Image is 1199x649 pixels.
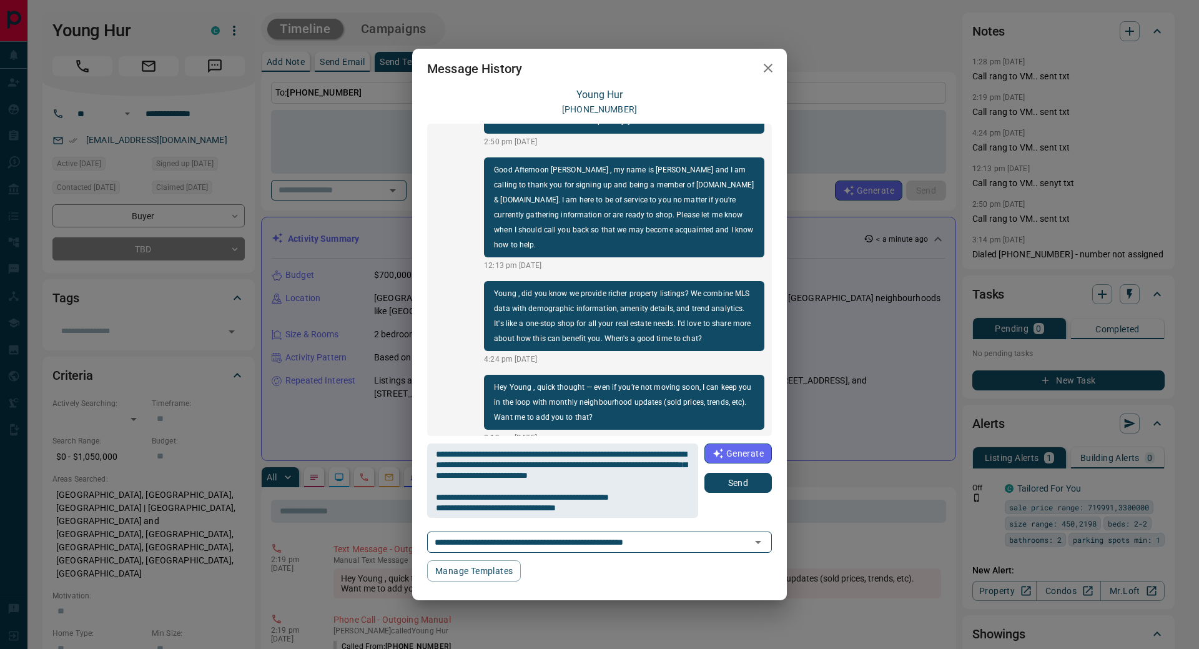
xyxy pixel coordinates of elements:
a: Young Hur [576,89,623,101]
p: 2:19 pm [DATE] [484,432,764,443]
p: [PHONE_NUMBER] [562,103,637,116]
p: 4:24 pm [DATE] [484,354,764,365]
p: Young , did you know we provide richer property listings? We combine MLS data with demographic in... [494,286,754,346]
button: Send [704,473,772,493]
button: Generate [704,443,772,463]
p: Good Afternoon [PERSON_NAME] , my name is [PERSON_NAME] and I am calling to thank you for signing... [494,162,754,252]
button: Open [749,533,767,551]
p: 2:50 pm [DATE] [484,136,764,147]
h2: Message History [412,49,537,89]
p: Hey Young , quick thought — even if you’re not moving soon, I can keep you in the loop with month... [494,380,754,425]
button: Manage Templates [427,560,521,582]
p: 12:13 pm [DATE] [484,260,764,271]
